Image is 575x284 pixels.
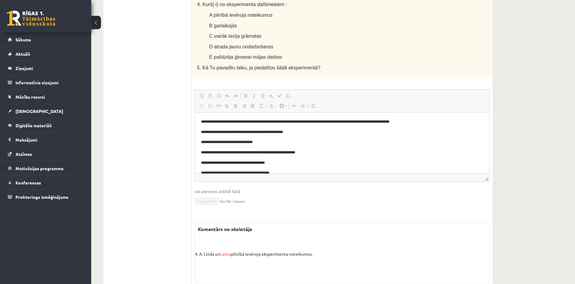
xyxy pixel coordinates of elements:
[206,102,214,110] a: Вставить / удалить маркированный список
[16,194,68,200] span: Proktoringa izmēģinājums
[284,92,293,100] a: Убрать форматирование
[197,65,320,70] span: 5. Kā Tu pavadītu laiku, ja piedalītos šādā eksperimentā?
[8,190,84,204] a: Proktoringa izmēģinājums
[267,102,278,110] a: Цвет текста
[278,102,288,110] a: Цвет фона
[214,92,223,100] a: Вставить из Word
[308,102,317,110] a: Вставить разрыв страницы для печати
[258,92,267,100] a: Подчеркнутый (Ctrl+U)
[231,92,240,100] a: Повторить (Ctrl+Y)
[16,133,84,147] legend: Maksājumi
[8,33,84,47] a: Sākums
[16,108,63,114] span: [DEMOGRAPHIC_DATA]
[240,102,248,110] a: По правому краю
[197,2,287,7] span: 4. Kurš(-i) no eksperimenta dalībniekiem :
[8,176,84,190] a: Konferences
[223,92,231,100] a: Отменить (Ctrl+Z)
[250,92,258,100] a: Курсив (Ctrl+I)
[241,92,250,100] a: Полужирный (Ctrl+B)
[16,51,30,57] span: Aktuāli
[220,251,231,257] span: Laima
[195,113,489,174] iframe: Визуальный текстовый редактор, wiswyg-editor-user-answer-47024841623600
[8,147,84,161] a: Atzīmes
[8,161,84,175] a: Motivācijas programma
[209,44,273,49] span: D atrada jaunu nodarbošanos
[485,177,488,181] span: Перетащите для изменения размера
[8,104,84,118] a: [DEMOGRAPHIC_DATA]
[16,75,84,89] legend: Informatīvie ziņojumi
[195,188,490,195] span: vai pievieno atbildi failā
[8,118,84,132] a: Digitālie materiāli
[16,94,45,100] span: Mācību resursi
[209,12,272,18] span: A pilnībā ievēroja noteikumus
[6,6,288,94] body: Визуальный текстовый редактор, wiswyg-editor-user-answer-47024841623600
[16,166,64,171] span: Motivācijas programma
[197,92,206,100] a: Вставить (Ctrl+V)
[16,180,41,185] span: Konferences
[8,75,84,89] a: Informatīvie ziņojumi
[290,102,298,110] a: Вставить/Редактировать ссылку (Ctrl+K)
[209,33,262,39] span: C vairāk lasīja grāmatas
[16,151,32,157] span: Atzīmes
[7,11,55,26] a: Rīgas 1. Tālmācības vidusskola
[195,251,489,257] p: 4. A. Linda un pilnībā ievēroja eksperimenta noteikumus.
[267,92,275,100] a: Подстрочный индекс
[257,102,265,110] a: Математика
[197,102,206,110] a: Вставить / удалить нумерованный список
[275,92,284,100] a: Надстрочный индекс
[209,23,237,28] span: B garlaikojās
[8,133,84,147] a: Maksājumi
[206,92,214,100] a: Вставить только текст (Ctrl+Shift+V)
[248,102,257,110] a: По ширине
[8,47,84,61] a: Aktuāli
[209,54,282,60] span: E palīdzēja ģimenei mājas darbos
[16,61,84,75] legend: Ziņojumi
[223,102,231,110] a: По левому краю
[298,102,307,110] a: Убрать ссылку
[16,37,31,42] span: Sākums
[8,61,84,75] a: Ziņojumi
[214,102,223,110] a: Цитата
[8,90,84,104] a: Mācību resursi
[231,102,240,110] a: По центру
[16,123,52,128] span: Digitālie materiāli
[195,223,255,236] label: Komentārs no skolotāja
